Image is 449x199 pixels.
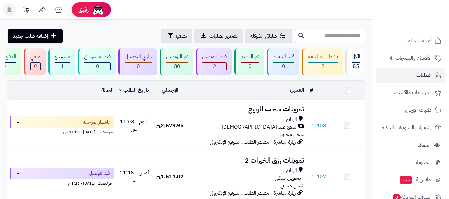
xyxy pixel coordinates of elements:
a: وآتس آبجديد [376,172,445,188]
div: قيد التوصيل [202,53,227,61]
span: وآتس آب [399,175,431,184]
a: إشعارات التحويلات البنكية [376,120,445,135]
div: 80 [166,63,188,70]
div: 0 [273,63,294,70]
span: زيارة مباشرة - مصدر الطلب: الموقع الإلكتروني [210,189,296,197]
img: logo-2.png [404,8,443,21]
span: إشعارات التحويلات البنكية [382,123,432,132]
span: 0 [248,62,252,70]
span: 2 [321,62,325,70]
a: الحالة [101,86,114,94]
span: 0 [96,62,99,70]
a: ملغي 0 [23,48,47,75]
div: 2 [308,63,338,70]
a: طلبات الإرجاع [376,102,445,118]
a: إضافة طلب جديد [8,29,63,43]
div: الكل [352,53,360,61]
span: طلباتي المُوكلة [250,32,277,40]
a: الكل85 [344,48,366,75]
a: تاريخ الطلب [119,86,149,94]
span: اليوم - 11:08 ص [120,118,149,133]
a: مسترجع 1 [47,48,77,75]
div: قيد الاسترجاع [84,53,111,61]
a: العميل [290,86,304,94]
span: الدفع عند [DEMOGRAPHIC_DATA] [222,123,298,131]
div: 1 [55,63,70,70]
div: تم التوصيل [166,53,188,61]
div: ملغي [30,53,41,61]
div: تم التنفيذ [241,53,259,61]
span: العملاء [418,140,431,149]
div: جاري التوصيل [125,53,152,61]
span: قيد التوصيل [89,170,110,177]
a: المدونة [376,154,445,170]
span: # [310,122,313,129]
span: إضافة طلب جديد [13,32,48,40]
span: 2 [213,62,216,70]
span: الرياض [283,116,297,123]
span: 0 [34,62,37,70]
span: تصدير الطلبات [209,32,238,40]
h3: تموينات رزق الخيرات 2 [190,157,304,164]
span: الرياض [283,167,297,174]
a: جاري التوصيل 0 [117,48,158,75]
a: تم التنفيذ 0 [233,48,266,75]
span: تصفية [175,32,187,40]
a: المراجعات والأسئلة [376,85,445,101]
a: الطلبات [376,68,445,83]
a: قيد الاسترجاع 0 [77,48,117,75]
a: #1108 [310,122,326,129]
span: رفيق [78,6,89,14]
div: قيد التنفيذ [273,53,294,61]
span: المراجعات والأسئلة [394,88,432,97]
span: 85 [353,62,359,70]
span: أمس - 11:18 م [119,169,149,184]
a: قيد التوصيل 2 [195,48,233,75]
div: 0 [84,63,110,70]
a: بانتظار المراجعة 2 [300,48,344,75]
div: 2 [202,63,226,70]
img: ai-face.png [91,3,105,16]
button: تصفية [161,29,192,43]
a: الإجمالي [162,86,178,94]
div: اخر تحديث: [DATE] - 3:25 م [10,179,114,186]
div: 0 [31,63,40,70]
div: 0 [125,63,152,70]
span: 0 [282,62,285,70]
a: تحديثات المنصة [17,3,34,18]
a: تم التوصيل 80 [158,48,195,75]
a: تصدير الطلبات [194,29,243,43]
span: لوحة التحكم [407,36,432,45]
span: 1,511.02 [156,173,184,181]
span: بانتظار المراجعة [83,119,110,126]
a: العملاء [376,137,445,153]
div: مسترجع [55,53,70,61]
span: # [310,173,313,181]
div: اخر تحديث: [DATE] - 11:08 ص [10,128,114,135]
span: جديد [400,176,412,184]
a: قيد التنفيذ 0 [266,48,300,75]
h3: تموينات سحب الربيع [190,106,304,113]
a: طلباتي المُوكلة [245,29,292,43]
span: 80 [174,62,180,70]
span: الطلبات [416,71,432,80]
a: #1107 [310,173,326,181]
span: 1 [61,62,64,70]
span: الأقسام والمنتجات [395,53,432,63]
div: 0 [241,63,259,70]
span: 0 [137,62,140,70]
div: بانتظار المراجعة [308,53,338,61]
span: 2,679.95 [156,122,184,129]
span: تـحـويـل بـنـكـي [275,174,301,182]
span: زيارة مباشرة - مصدر الطلب: الموقع الإلكتروني [210,138,296,146]
span: شحن مجاني [280,130,304,138]
a: لوحة التحكم [376,33,445,49]
span: المدونة [416,158,431,167]
a: # [310,86,313,94]
span: طلبات الإرجاع [405,106,432,115]
span: شحن مجاني [280,182,304,189]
